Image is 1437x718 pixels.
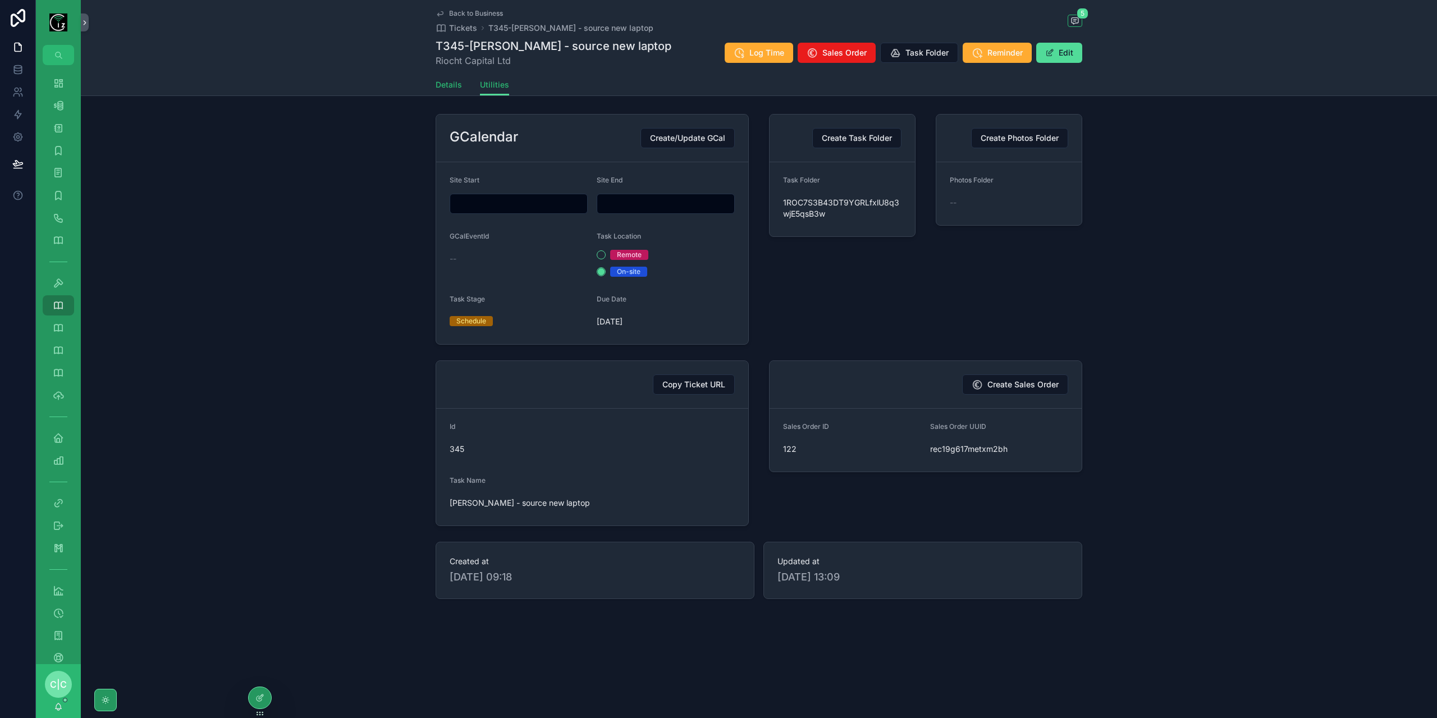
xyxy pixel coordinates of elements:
[981,132,1059,144] span: Create Photos Folder
[971,128,1068,148] button: Create Photos Folder
[822,47,867,58] span: Sales Order
[50,678,67,691] span: C|C
[650,132,725,144] span: Create/Update GCal
[450,497,661,509] span: [PERSON_NAME] - source new laptop
[930,443,1068,455] span: rec19g617metxm2bh
[450,295,485,303] span: Task Stage
[812,128,901,148] button: Create Task Folder
[49,13,67,31] img: App logo
[905,47,949,58] span: Task Folder
[653,374,735,395] button: Copy Ticket URL
[640,128,735,148] button: Create/Update GCal
[777,556,1068,567] span: Updated at
[930,422,986,431] span: Sales Order UUID
[436,79,462,90] span: Details
[749,47,784,58] span: Log Time
[783,443,921,455] span: 122
[488,22,653,34] a: T345-[PERSON_NAME] - source new laptop
[783,176,820,184] span: Task Folder
[725,43,793,63] button: Log Time
[597,176,623,184] span: Site End
[950,197,957,208] span: --
[450,232,489,240] span: GCalEventId
[480,79,509,90] span: Utilities
[1036,43,1082,63] button: Edit
[436,22,477,34] a: Tickets
[436,9,503,18] a: Back to Business
[987,47,1023,58] span: Reminder
[798,43,876,63] button: Sales Order
[436,38,671,54] h1: T345-[PERSON_NAME] - source new laptop
[450,253,456,264] span: --
[950,176,994,184] span: Photos Folder
[783,197,901,219] span: 1ROC7S3B43DT9YGRLfxlU8q3wjE5qsB3w
[480,75,509,96] a: Utilities
[36,65,81,664] div: scrollable content
[617,250,642,260] div: Remote
[450,443,588,455] span: 345
[449,9,503,18] span: Back to Business
[450,176,479,184] span: Site Start
[450,556,740,567] span: Created at
[436,54,671,67] span: Riocht Capital Ltd
[987,379,1059,390] span: Create Sales Order
[880,43,958,63] button: Task Folder
[456,316,486,326] div: Schedule
[822,132,892,144] span: Create Task Folder
[449,22,477,34] span: Tickets
[662,379,725,390] span: Copy Ticket URL
[783,422,829,431] span: Sales Order ID
[962,374,1068,395] button: Create Sales Order
[450,128,518,146] h2: GCalendar
[450,422,455,431] span: Id
[597,295,626,303] span: Due Date
[1068,15,1082,29] button: 5
[450,569,740,585] span: [DATE] 09:18
[597,232,641,240] span: Task Location
[617,267,640,277] div: On-site
[777,569,1068,585] span: [DATE] 13:09
[436,75,462,97] a: Details
[963,43,1032,63] button: Reminder
[450,476,486,484] span: Task Name
[597,316,735,327] span: [DATE]
[1077,8,1088,19] span: 5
